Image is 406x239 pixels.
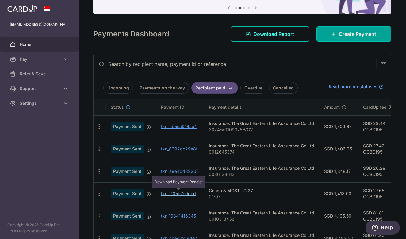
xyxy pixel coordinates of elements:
[209,149,314,155] p: 0012645374
[161,124,197,129] a: txn_cb5ea916ac4
[358,115,398,138] td: SGD 29.44 OCBC195
[20,71,60,77] span: Refer & Save
[231,26,309,42] a: Download Report
[358,182,398,205] td: SGD 27.65 OCBC195
[324,104,340,110] span: Amount
[161,213,196,218] a: txn_10841416345
[20,41,60,47] span: Home
[319,160,358,182] td: SGD 1,348.17
[111,189,144,198] span: Payment Sent
[161,146,197,151] a: txn_8392dc29e8f
[209,171,314,177] p: 0086138613
[20,56,60,62] span: Pay
[20,100,60,106] span: Settings
[161,169,199,174] a: txn_a9e4dd82205
[111,104,124,110] span: Status
[10,21,69,28] p: [EMAIL_ADDRESS][DOMAIN_NAME]
[319,138,358,160] td: SGD 1,406.25
[319,182,358,205] td: SGD 1,418.00
[329,84,377,90] span: Read more on statuses
[156,99,204,115] th: Payment ID
[7,5,37,12] img: CardUp
[94,54,376,74] input: Search by recipient name, payment id or reference
[93,28,169,40] h4: Payments Dashboard
[191,82,238,94] a: Recipient paid
[209,188,314,194] div: Condo & MCST. 2227
[240,82,266,94] a: Overdue
[209,165,314,171] div: Insurance. The Great Eastern Life Assurance Co Ltd
[111,122,144,131] span: Payment Sent
[366,221,400,236] iframe: Opens a widget where you can find more information
[319,205,358,227] td: SGD 4,195.50
[103,82,133,94] a: Upcoming
[339,30,376,38] span: Create Payment
[358,205,398,227] td: SGD 81.81 OCBC195
[111,145,144,153] span: Payment Sent
[329,84,384,90] a: Read more on statuses
[152,176,205,188] div: Download Payment Receipt
[363,104,386,110] span: CardUp fee
[209,232,314,238] div: Insurance. The Great Eastern Life Assurance Co Ltd
[209,120,314,127] div: Insurance. The Great Eastern Life Assurance Co Ltd
[111,167,144,176] span: Payment Sent
[316,26,391,42] a: Create Payment
[209,210,314,216] div: Insurance. The Great Eastern Life Assurance Co Ltd
[269,82,298,94] a: Cancelled
[20,85,60,92] span: Support
[319,115,358,138] td: SGD 1,509.65
[209,143,314,149] div: Insurance. The Great Eastern Life Assurance Co Ltd
[209,216,314,222] p: 0010313436
[358,138,398,160] td: SGD 27.42 OCBC195
[136,82,189,94] a: Payments on the way
[209,127,314,133] p: 2024-V0109375-VCV
[111,212,144,220] span: Payment Sent
[209,194,314,200] p: 01-07
[204,99,319,115] th: Payment details
[358,160,398,182] td: SGD 26.29 OCBC195
[253,30,294,38] span: Download Report
[161,191,196,196] a: txn_f105d7c0dcd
